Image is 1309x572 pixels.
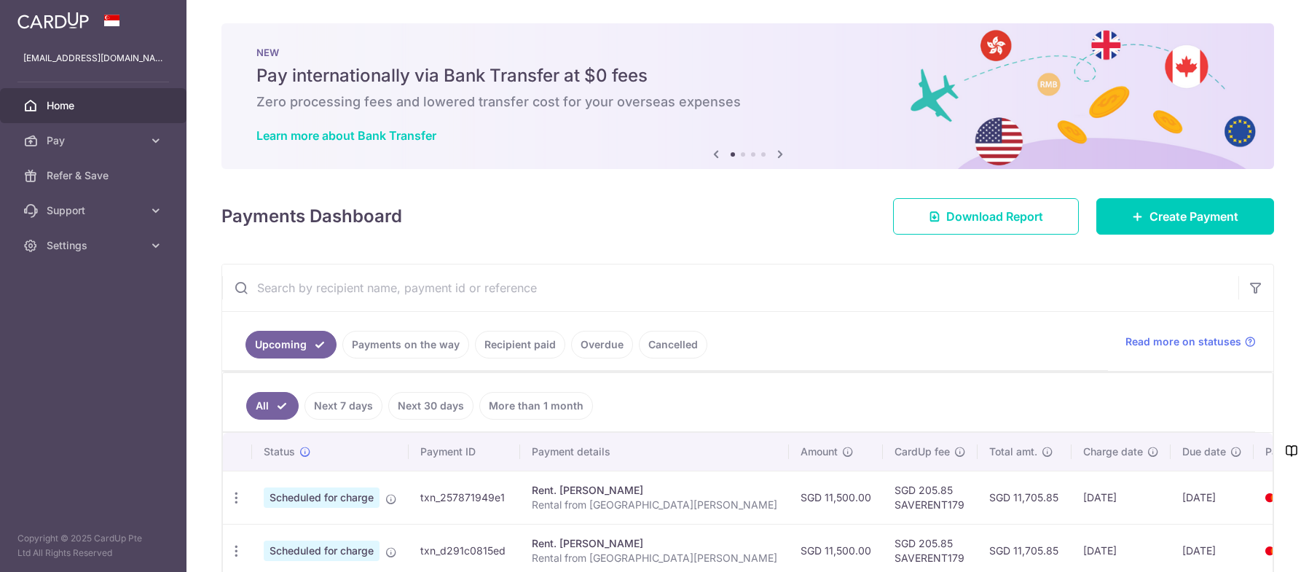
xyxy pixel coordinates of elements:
p: Rental from [GEOGRAPHIC_DATA][PERSON_NAME] [532,551,777,565]
span: Scheduled for charge [264,541,380,561]
p: Rental from [GEOGRAPHIC_DATA][PERSON_NAME] [532,498,777,512]
a: Next 30 days [388,392,473,420]
td: [DATE] [1171,471,1254,524]
span: CardUp fee [895,444,950,459]
a: Download Report [893,198,1079,235]
a: Learn more about Bank Transfer [256,128,436,143]
td: [DATE] [1072,471,1171,524]
div: Rent. [PERSON_NAME] [532,483,777,498]
span: Status [264,444,295,459]
span: Home [47,98,143,113]
img: Bank Card [1258,489,1287,506]
a: Payments on the way [342,331,469,359]
a: Upcoming [245,331,337,359]
a: Overdue [571,331,633,359]
th: Payment details [520,433,789,471]
p: [EMAIL_ADDRESS][DOMAIN_NAME] [23,51,163,66]
a: Read more on statuses [1125,334,1256,349]
h4: Payments Dashboard [221,203,402,230]
a: Recipient paid [475,331,565,359]
th: Payment ID [409,433,520,471]
td: SGD 205.85 SAVERENT179 [883,471,978,524]
div: Rent. [PERSON_NAME] [532,536,777,551]
td: SGD 11,500.00 [789,471,883,524]
a: All [246,392,299,420]
span: Read more on statuses [1125,334,1241,349]
img: CardUp [17,12,89,29]
span: Support [47,203,143,218]
img: Bank transfer banner [221,23,1274,169]
td: txn_257871949e1 [409,471,520,524]
span: Scheduled for charge [264,487,380,508]
a: Create Payment [1096,198,1274,235]
span: Amount [801,444,838,459]
a: Cancelled [639,331,707,359]
span: Pay [47,133,143,148]
p: NEW [256,47,1239,58]
a: More than 1 month [479,392,593,420]
img: Bank Card [1258,542,1287,560]
span: Refer & Save [47,168,143,183]
span: Due date [1182,444,1226,459]
span: Create Payment [1149,208,1238,225]
td: SGD 11,705.85 [978,471,1072,524]
h5: Pay internationally via Bank Transfer at $0 fees [256,64,1239,87]
span: Total amt. [989,444,1037,459]
span: Charge date [1083,444,1143,459]
span: Download Report [946,208,1043,225]
input: Search by recipient name, payment id or reference [222,265,1238,311]
span: Settings [47,238,143,253]
a: Next 7 days [304,392,382,420]
h6: Zero processing fees and lowered transfer cost for your overseas expenses [256,93,1239,111]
